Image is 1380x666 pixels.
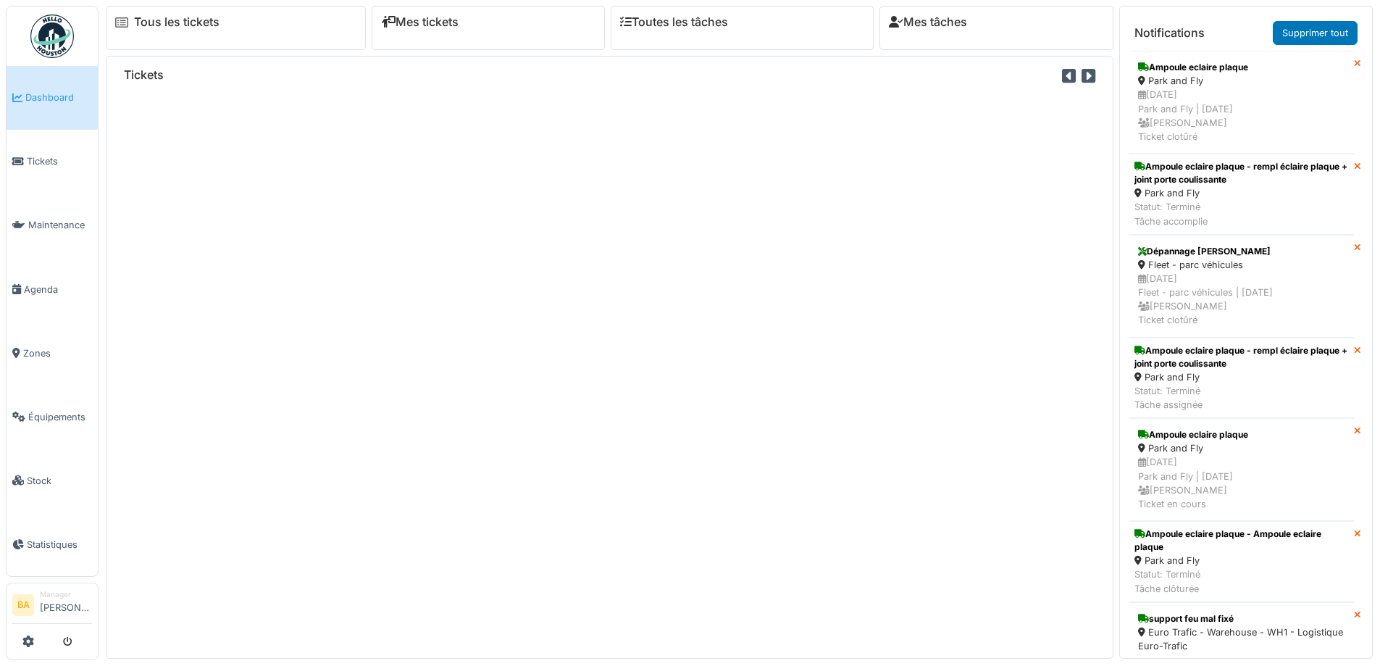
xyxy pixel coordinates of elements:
[1129,235,1354,338] a: Dépannage [PERSON_NAME] Fleet - parc véhicules [DATE]Fleet - parc véhicules | [DATE] [PERSON_NAME...
[7,193,98,257] a: Maintenance
[1129,521,1354,602] a: Ampoule eclaire plaque - Ampoule eclaire plaque Park and Fly Statut: TerminéTâche clôturée
[124,68,164,82] h6: Tickets
[27,474,92,488] span: Stock
[23,346,92,360] span: Zones
[620,15,728,29] a: Toutes les tâches
[1129,338,1354,419] a: Ampoule eclaire plaque - rempl éclaire plaque + joint porte coulissante Park and Fly Statut: Term...
[40,589,92,620] li: [PERSON_NAME]
[1134,160,1348,186] div: Ampoule eclaire plaque - rempl éclaire plaque + joint porte coulissante
[7,385,98,449] a: Équipements
[1273,21,1358,45] a: Supprimer tout
[7,257,98,321] a: Agenda
[40,589,92,600] div: Manager
[1138,74,1345,88] div: Park and Fly
[12,594,34,616] li: BA
[1138,258,1345,272] div: Fleet - parc véhicules
[1134,554,1348,567] div: Park and Fly
[1134,200,1348,228] div: Statut: Terminé Tâche accomplie
[1138,61,1345,74] div: Ampoule eclaire plaque
[27,154,92,168] span: Tickets
[1138,625,1345,653] div: Euro Trafic - Warehouse - WH1 - Logistique Euro-Trafic
[7,130,98,193] a: Tickets
[1134,384,1348,412] div: Statut: Terminé Tâche assignée
[1138,612,1345,625] div: support feu mal fixé
[24,283,92,296] span: Agenda
[1134,528,1348,554] div: Ampoule eclaire plaque - Ampoule eclaire plaque
[1138,245,1345,258] div: Dépannage [PERSON_NAME]
[1134,567,1348,595] div: Statut: Terminé Tâche clôturée
[1138,455,1345,511] div: [DATE] Park and Fly | [DATE] [PERSON_NAME] Ticket en cours
[1138,272,1345,328] div: [DATE] Fleet - parc véhicules | [DATE] [PERSON_NAME] Ticket clotûré
[7,66,98,130] a: Dashboard
[1138,428,1345,441] div: Ampoule eclaire plaque
[12,589,92,624] a: BA Manager[PERSON_NAME]
[1129,418,1354,521] a: Ampoule eclaire plaque Park and Fly [DATE]Park and Fly | [DATE] [PERSON_NAME]Ticket en cours
[7,321,98,385] a: Zones
[1138,88,1345,143] div: [DATE] Park and Fly | [DATE] [PERSON_NAME] Ticket clotûré
[7,512,98,576] a: Statistiques
[1134,370,1348,384] div: Park and Fly
[25,91,92,104] span: Dashboard
[1129,154,1354,235] a: Ampoule eclaire plaque - rempl éclaire plaque + joint porte coulissante Park and Fly Statut: Term...
[1138,441,1345,455] div: Park and Fly
[7,449,98,512] a: Stock
[1134,26,1205,40] h6: Notifications
[30,14,74,58] img: Badge_color-CXgf-gQk.svg
[28,218,92,232] span: Maintenance
[134,15,219,29] a: Tous les tickets
[1134,344,1348,370] div: Ampoule eclaire plaque - rempl éclaire plaque + joint porte coulissante
[1134,186,1348,200] div: Park and Fly
[889,15,967,29] a: Mes tâches
[1129,51,1354,154] a: Ampoule eclaire plaque Park and Fly [DATE]Park and Fly | [DATE] [PERSON_NAME]Ticket clotûré
[28,410,92,424] span: Équipements
[381,15,459,29] a: Mes tickets
[27,538,92,551] span: Statistiques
